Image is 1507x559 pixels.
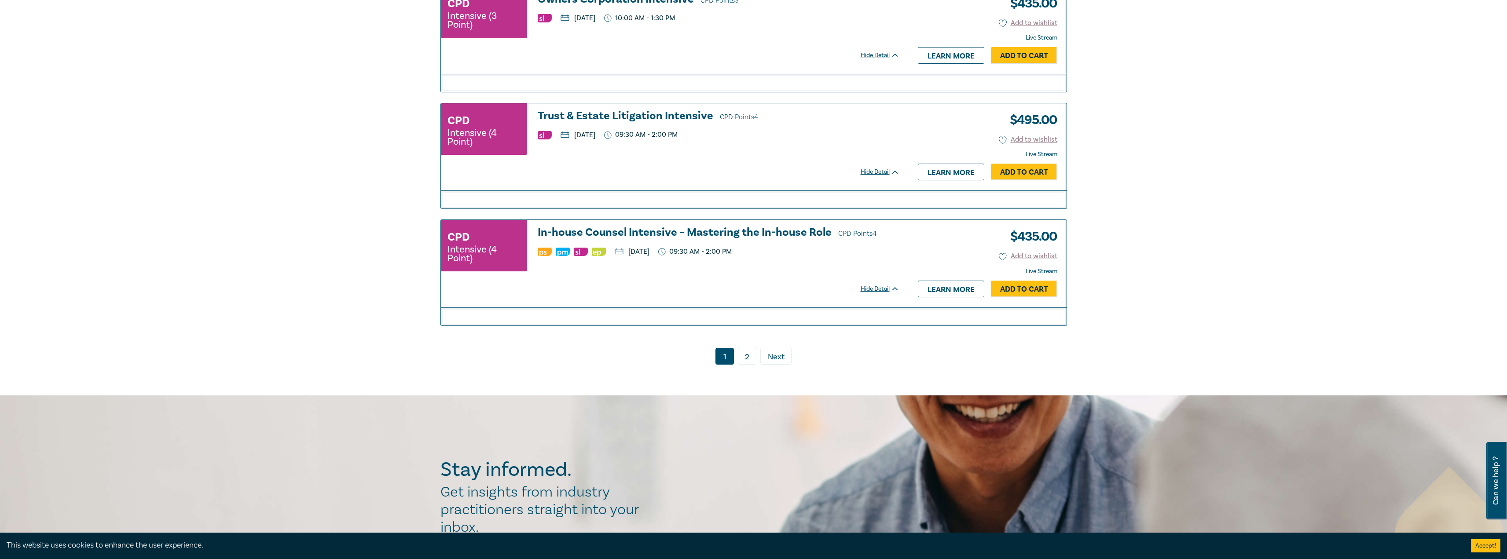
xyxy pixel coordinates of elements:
div: This website uses cookies to enhance the user experience. [7,540,1458,551]
h2: Get insights from industry practitioners straight into your inbox. [440,483,648,536]
img: Substantive Law [574,248,588,256]
img: Substantive Law [538,131,552,139]
img: Professional Skills [538,248,552,256]
a: 1 [715,348,734,365]
a: Learn more [918,164,984,180]
img: Practice Management & Business Skills [556,248,570,256]
button: Accept cookies [1471,539,1500,552]
h3: In-house Counsel Intensive – Mastering the In-house Role [538,227,899,240]
button: Add to wishlist [999,18,1057,28]
img: Substantive Law [538,14,552,22]
a: 2 [738,348,756,365]
button: Add to wishlist [999,251,1057,261]
a: Learn more [918,281,984,297]
a: Next [760,348,792,365]
div: Hide Detail [861,168,909,176]
h3: Trust & Estate Litigation Intensive [538,110,899,123]
span: Can we help ? [1492,447,1500,514]
strong: Live Stream [1026,267,1057,275]
a: Add to Cart [991,164,1057,180]
p: 10:00 AM - 1:30 PM [604,14,675,22]
span: CPD Points 4 [838,229,876,238]
h3: CPD [447,229,469,245]
small: Intensive (4 Point) [447,245,521,263]
small: Intensive (3 Point) [447,11,521,29]
p: 09:30 AM - 2:00 PM [658,248,732,256]
div: Hide Detail [861,51,909,60]
h2: Stay informed. [440,458,648,481]
a: In-house Counsel Intensive – Mastering the In-house Role CPD Points4 [538,227,899,240]
strong: Live Stream [1026,34,1057,42]
a: Add to Cart [991,281,1057,297]
small: Intensive (4 Point) [447,128,521,146]
a: Trust & Estate Litigation Intensive CPD Points4 [538,110,899,123]
span: CPD Points 4 [720,113,758,121]
p: [DATE] [615,248,649,255]
p: [DATE] [561,132,595,139]
div: Hide Detail [861,285,909,293]
button: Add to wishlist [999,135,1057,145]
p: [DATE] [561,15,595,22]
h3: $ 495.00 [1003,110,1057,130]
p: 09:30 AM - 2:00 PM [604,131,678,139]
a: Learn more [918,47,984,64]
img: Ethics & Professional Responsibility [592,248,606,256]
h3: $ 435.00 [1004,227,1057,247]
strong: Live Stream [1026,150,1057,158]
span: Next [768,351,785,363]
h3: CPD [447,113,469,128]
a: Add to Cart [991,47,1057,64]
